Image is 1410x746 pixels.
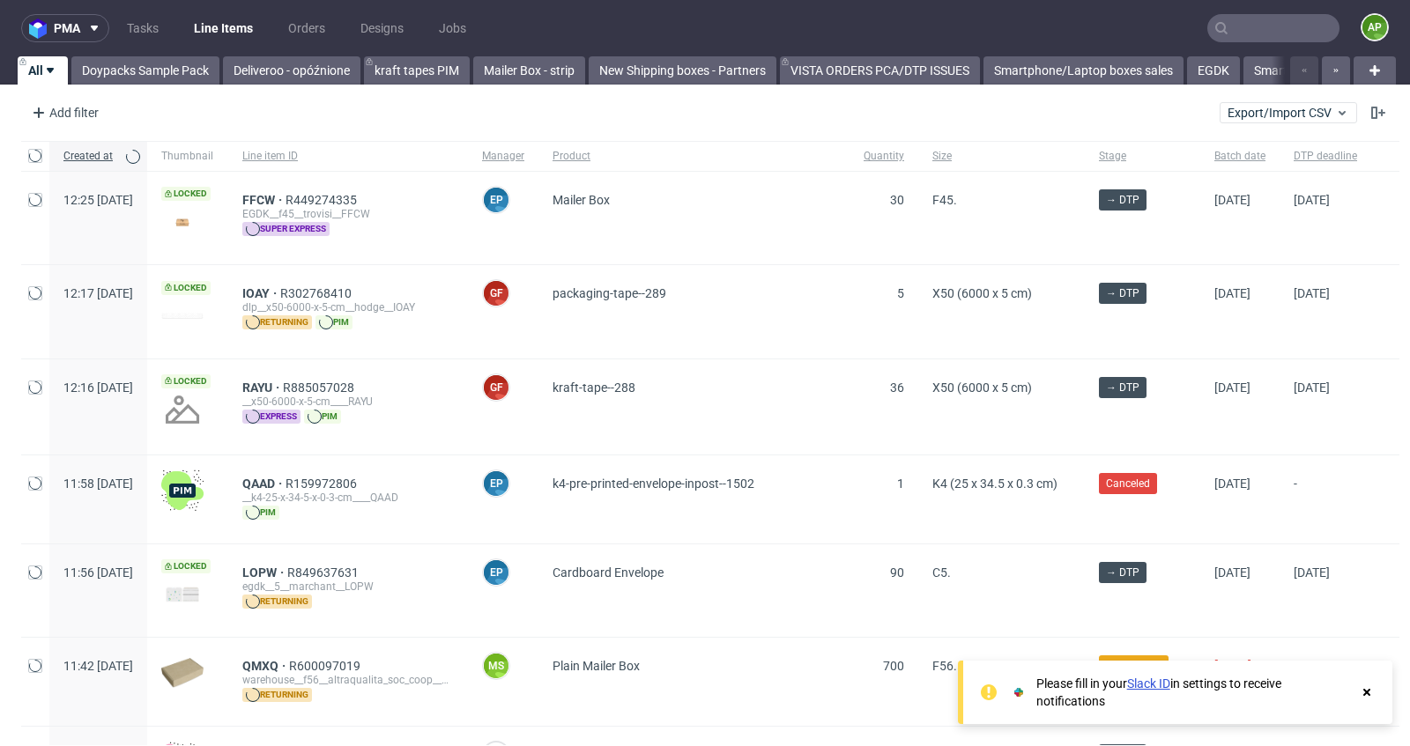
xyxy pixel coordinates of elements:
[1294,286,1330,300] span: [DATE]
[350,14,414,42] a: Designs
[1214,286,1250,300] span: [DATE]
[1214,193,1250,207] span: [DATE]
[242,673,454,687] div: warehouse__f56__altraqualita_soc_coop__QMXQ
[553,659,640,673] span: Plain Mailer Box
[242,476,286,491] a: QAAD
[71,56,219,85] a: Doypacks Sample Pack
[553,286,666,300] span: packaging-tape--289
[223,56,360,85] a: Deliveroo - opóźnione
[932,659,957,673] span: F56.
[242,395,454,409] div: __x50-6000-x-5-cm____RAYU
[116,14,169,42] a: Tasks
[21,14,109,42] button: pma
[242,565,287,580] span: LOPW
[883,659,904,673] span: 700
[280,286,355,300] a: R302768410
[1214,380,1250,395] span: [DATE]
[242,300,454,314] div: dlp__x50-6000-x-5-cm__hodge__IOAY
[890,380,904,395] span: 36
[1228,106,1349,120] span: Export/Import CSV
[364,56,470,85] a: kraft tapes PIM
[1127,676,1170,691] a: Slack ID
[161,281,211,295] span: Locked
[553,476,754,491] span: k4-pre-printed-envelope-inpost--1502
[932,193,957,207] span: F45.
[161,469,204,512] img: wHgJFi1I6lmhQAAAABJRU5ErkJggg==
[932,565,951,580] span: C5.
[242,315,312,329] span: returning
[283,380,358,395] a: R885057028
[1010,683,1028,701] img: Slack
[242,193,286,207] span: FFCW
[63,380,133,395] span: 12:16 [DATE]
[1214,659,1251,673] span: [DATE]
[484,560,508,585] figcaption: EP
[897,286,904,300] span: 5
[1220,102,1357,123] button: Export/Import CSV
[286,476,360,491] a: R159972806
[553,380,635,395] span: kraft-tape--288
[1294,193,1330,207] span: [DATE]
[242,222,330,236] span: super express
[1036,675,1350,710] div: Please fill in your in settings to receive notifications
[242,286,280,300] a: IOAY
[482,149,524,164] span: Manager
[161,658,204,688] img: plain-eco.9b3ba858dad33fd82c36.png
[932,286,1032,300] span: X50 (6000 x 5 cm)
[286,193,360,207] a: R449274335
[63,286,133,300] span: 12:17 [DATE]
[1214,476,1250,491] span: [DATE]
[1106,285,1139,301] span: → DTP
[1294,380,1330,395] span: [DATE]
[780,56,980,85] a: VISTA ORDERS PCA/DTP ISSUES
[473,56,585,85] a: Mailer Box - strip
[1294,476,1357,522] span: -
[1106,380,1139,395] span: → DTP
[25,99,102,127] div: Add filter
[1294,149,1357,164] span: DTP deadline
[1294,659,1357,705] span: -
[890,565,904,580] span: 90
[242,149,454,164] span: Line item ID
[932,380,1032,395] span: X50 (6000 x 5 cm)
[1294,565,1330,580] span: [DATE]
[589,56,776,85] a: New Shipping boxes - Partners
[161,388,204,431] img: no_design.png
[287,565,362,580] a: R849637631
[242,659,289,673] a: QMXQ
[1214,149,1265,164] span: Batch date
[864,149,904,164] span: Quantity
[1106,565,1139,580] span: → DTP
[161,374,211,388] span: Locked
[161,187,211,201] span: Locked
[553,193,610,207] span: Mailer Box
[484,654,508,678] figcaption: MS
[242,207,454,221] div: EGDK__f45__trovisi__FFCW
[289,659,364,673] a: R600097019
[183,14,263,42] a: Line Items
[63,476,133,491] span: 11:58 [DATE]
[63,193,133,207] span: 12:25 [DATE]
[242,491,454,505] div: __k4-25-x-34-5-x-0-3-cm____QAAD
[1214,565,1250,580] span: [DATE]
[553,565,664,580] span: Cardboard Envelope
[242,506,279,520] span: pim
[484,471,508,496] figcaption: EP
[242,688,312,702] span: returning
[484,281,508,306] figcaption: GF
[161,580,204,609] img: data
[304,410,341,424] span: pim
[242,580,454,594] div: egdk__5__marchant__LOPW
[428,14,477,42] a: Jobs
[29,18,54,39] img: logo
[932,476,1057,491] span: K4 (25 x 34.5 x 0.3 cm)
[315,315,352,329] span: pim
[63,565,133,580] span: 11:56 [DATE]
